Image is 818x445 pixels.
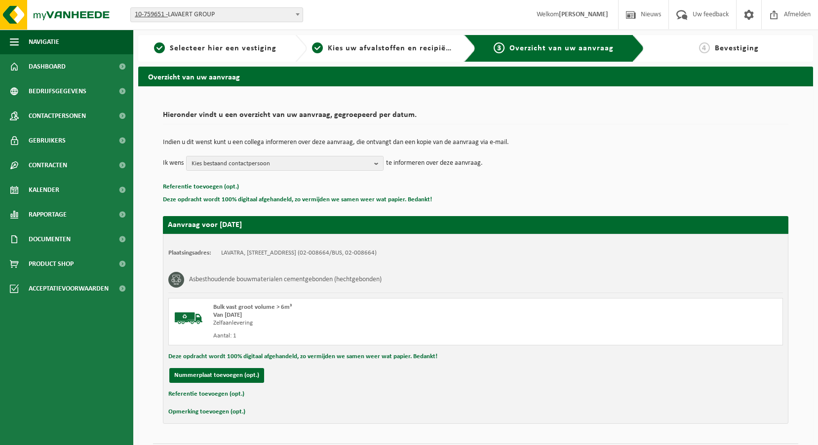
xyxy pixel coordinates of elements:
span: Documenten [29,227,71,252]
span: Navigatie [29,30,59,54]
button: Kies bestaand contactpersoon [186,156,384,171]
span: Contracten [29,153,67,178]
strong: Plaatsingsadres: [168,250,211,256]
tcxspan: Call 10-759651 - via 3CX [135,11,168,18]
span: Overzicht van uw aanvraag [509,44,614,52]
span: Kies bestaand contactpersoon [192,156,370,171]
span: Bedrijfsgegevens [29,79,86,104]
a: 1Selecteer hier een vestiging [143,42,287,54]
button: Opmerking toevoegen (opt.) [168,406,245,418]
span: Kalender [29,178,59,202]
strong: Van [DATE] [213,312,242,318]
a: 2Kies uw afvalstoffen en recipiënten [312,42,456,54]
td: LAVATRA, [STREET_ADDRESS] (02-008664/BUS, 02-008664) [221,249,377,257]
span: Kies uw afvalstoffen en recipiënten [328,44,464,52]
strong: Aanvraag voor [DATE] [168,221,242,229]
h2: Hieronder vindt u een overzicht van uw aanvraag, gegroepeerd per datum. [163,111,788,124]
span: 10-759651 - LAVAERT GROUP [131,8,303,22]
button: Nummerplaat toevoegen (opt.) [169,368,264,383]
span: 10-759651 - LAVAERT GROUP [130,7,303,22]
span: Product Shop [29,252,74,276]
span: Bulk vast groot volume > 6m³ [213,304,292,310]
img: BL-SO-LV.png [174,303,203,333]
button: Deze opdracht wordt 100% digitaal afgehandeld, zo vermijden we samen weer wat papier. Bedankt! [168,350,437,363]
span: 1 [154,42,165,53]
strong: [PERSON_NAME] [559,11,608,18]
p: Ik wens [163,156,184,171]
button: Referentie toevoegen (opt.) [168,388,244,401]
span: Dashboard [29,54,66,79]
span: Rapportage [29,202,67,227]
span: Contactpersonen [29,104,86,128]
p: Indien u dit wenst kunt u een collega informeren over deze aanvraag, die ontvangt dan een kopie v... [163,139,788,146]
h3: Asbesthoudende bouwmaterialen cementgebonden (hechtgebonden) [189,272,382,288]
span: Bevestiging [715,44,759,52]
span: 3 [494,42,505,53]
span: Selecteer hier een vestiging [170,44,276,52]
h2: Overzicht van uw aanvraag [138,67,813,86]
button: Deze opdracht wordt 100% digitaal afgehandeld, zo vermijden we samen weer wat papier. Bedankt! [163,193,432,206]
span: Gebruikers [29,128,66,153]
span: Acceptatievoorwaarden [29,276,109,301]
div: Zelfaanlevering [213,319,515,327]
span: 4 [699,42,710,53]
span: 2 [312,42,323,53]
div: Aantal: 1 [213,332,515,340]
button: Referentie toevoegen (opt.) [163,181,239,193]
p: te informeren over deze aanvraag. [386,156,483,171]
